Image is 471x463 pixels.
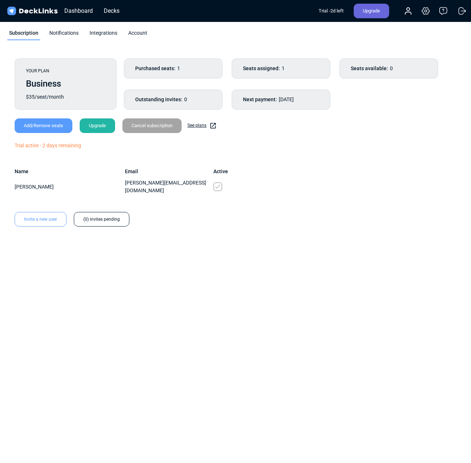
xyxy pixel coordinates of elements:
div: 1 [124,58,223,79]
div: Trial active - 2 days remaining [15,142,456,149]
div: 0 [124,90,223,110]
div: Business [26,77,105,90]
div: Name [15,168,125,175]
div: Dashboard [61,6,96,15]
div: (0) invites pending [74,212,129,227]
div: Upgrade [80,118,115,133]
div: Decks [100,6,123,15]
div: Integrations [88,29,119,40]
div: Notifications [48,29,80,40]
div: Active [213,168,228,175]
div: Subscription [7,29,40,40]
div: Trial - 2 d left [319,4,343,18]
span: Seats available: [351,65,388,72]
div: Add/Remove seats [15,118,72,133]
span: Outstanding invites: [135,96,182,103]
div: Email [125,168,213,175]
img: DeckLinks [6,6,59,16]
div: $35/seat/month [26,93,105,101]
div: Upgrade [354,4,389,18]
div: YOUR PLAN [26,68,105,74]
div: Invite a new user [15,212,67,227]
div: [PERSON_NAME][EMAIL_ADDRESS][DOMAIN_NAME] [125,179,213,194]
span: Seats assigned: [243,65,280,72]
div: [DATE] [232,90,330,110]
a: See plans [187,122,217,129]
div: Cancel subscription [122,118,182,133]
div: Account [126,29,149,40]
div: 1 [232,58,330,79]
div: 0 [339,58,438,79]
span: Next payment: [243,96,277,103]
div: [PERSON_NAME] [15,183,125,191]
span: Purchased seats: [135,65,175,72]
